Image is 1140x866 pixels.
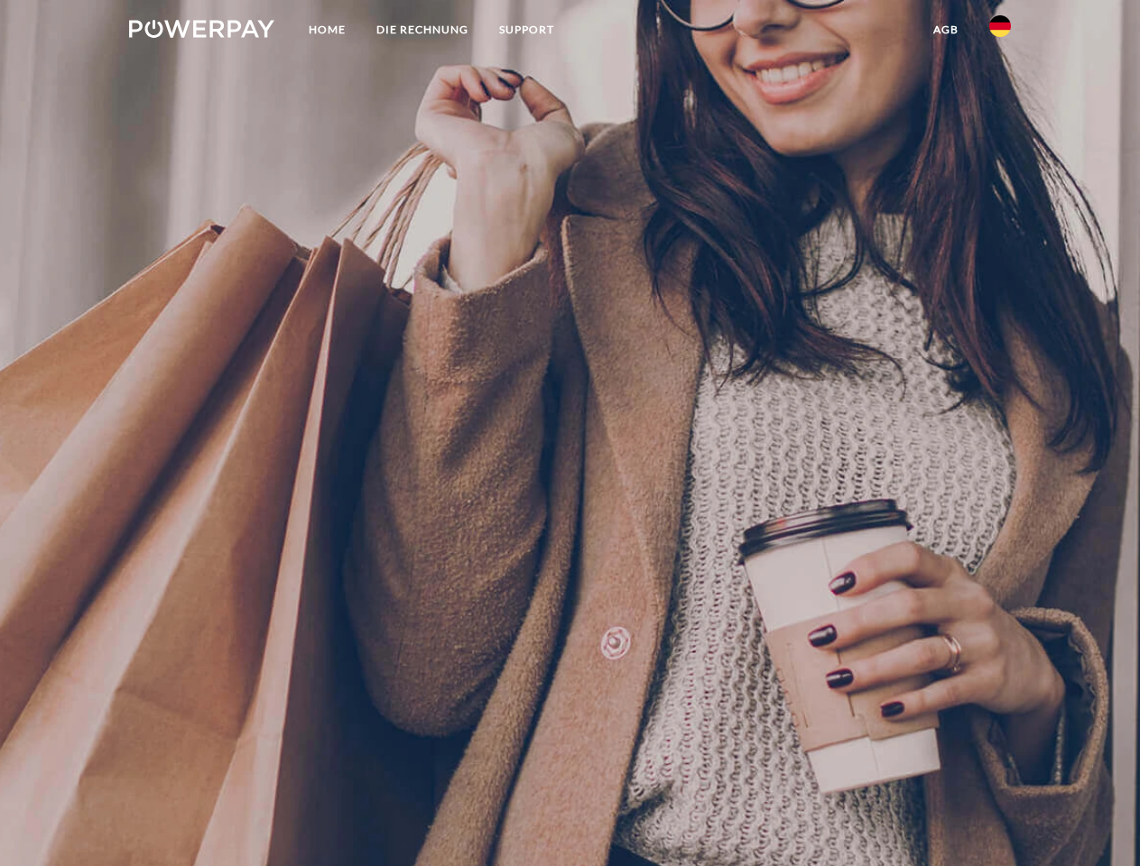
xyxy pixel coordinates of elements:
[129,20,274,38] img: logo-powerpay-white.svg
[918,14,974,46] a: agb
[484,14,570,46] a: SUPPORT
[989,15,1011,37] img: de
[293,14,361,46] a: Home
[361,14,484,46] a: DIE RECHNUNG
